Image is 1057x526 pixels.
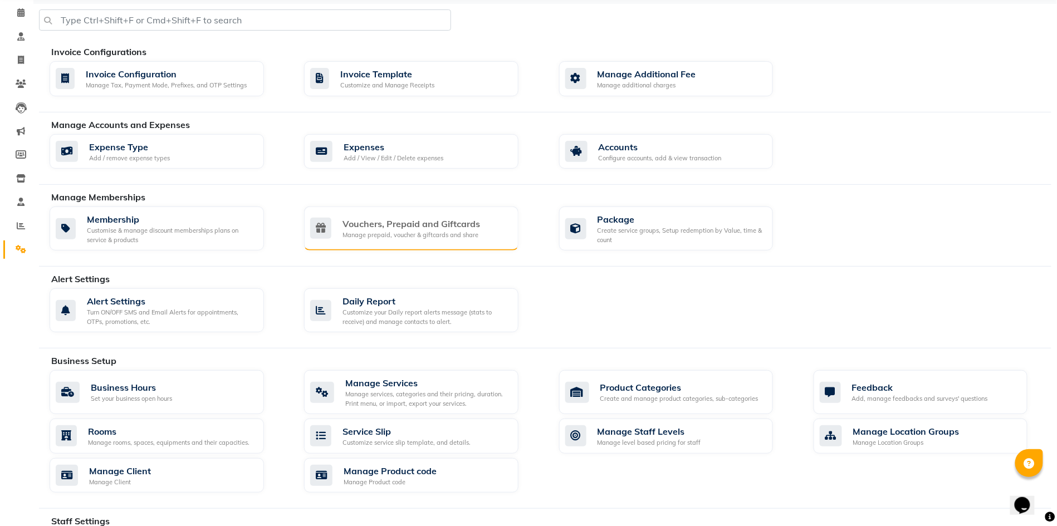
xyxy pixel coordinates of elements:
input: Type Ctrl+Shift+F or Cmd+Shift+F to search [39,9,451,31]
div: Manage Location Groups [853,438,960,448]
a: Service SlipCustomize service slip template, and details. [304,419,542,454]
div: Create service groups, Setup redemption by Value, time & count [598,226,765,244]
div: Vouchers, Prepaid and Giftcards [342,217,480,230]
div: Feedback [852,381,988,394]
a: AccountsConfigure accounts, add & view transaction [559,134,797,169]
div: Manage Staff Levels [598,425,701,438]
div: Manage Product code [344,464,437,478]
div: Configure accounts, add & view transaction [599,154,722,163]
a: Business HoursSet your business open hours [50,370,287,414]
a: Manage Staff LevelsManage level based pricing for staff [559,419,797,454]
a: Product CategoriesCreate and manage product categories, sub-categories [559,370,797,414]
div: Add, manage feedbacks and surveys' questions [852,394,988,404]
div: Membership [87,213,255,226]
div: Set your business open hours [91,394,172,404]
a: FeedbackAdd, manage feedbacks and surveys' questions [814,370,1051,414]
a: Manage Product codeManage Product code [304,458,542,493]
div: Expenses [344,140,443,154]
a: Alert SettingsTurn ON/OFF SMS and Email Alerts for appointments, OTPs, promotions, etc. [50,288,287,332]
a: MembershipCustomise & manage discount memberships plans on service & products [50,207,287,250]
a: PackageCreate service groups, Setup redemption by Value, time & count [559,207,797,250]
div: Customize and Manage Receipts [340,81,434,90]
div: Manage Client [89,478,151,487]
a: Manage Additional FeeManage additional charges [559,61,797,96]
div: Product Categories [600,381,759,394]
a: ExpensesAdd / View / Edit / Delete expenses [304,134,542,169]
div: Invoice Configuration [86,67,247,81]
div: Manage services, categories and their pricing, duration. Print menu, or import, export your servi... [345,390,510,408]
a: Manage ServicesManage services, categories and their pricing, duration. Print menu, or import, ex... [304,370,542,414]
div: Service Slip [342,425,471,438]
div: Manage rooms, spaces, equipments and their capacities. [88,438,249,448]
div: Add / remove expense types [89,154,170,163]
a: Invoice TemplateCustomize and Manage Receipts [304,61,542,96]
a: Invoice ConfigurationManage Tax, Payment Mode, Prefixes, and OTP Settings [50,61,287,96]
div: Expense Type [89,140,170,154]
div: Manage Tax, Payment Mode, Prefixes, and OTP Settings [86,81,247,90]
iframe: chat widget [1010,481,1046,515]
div: Accounts [599,140,722,154]
a: Vouchers, Prepaid and GiftcardsManage prepaid, voucher & giftcards and share [304,207,542,250]
div: Manage Client [89,464,151,478]
div: Manage Location Groups [853,425,960,438]
div: Customize your Daily report alerts message (stats to receive) and manage contacts to alert. [342,308,510,326]
div: Customise & manage discount memberships plans on service & products [87,226,255,244]
div: Invoice Template [340,67,434,81]
a: RoomsManage rooms, spaces, equipments and their capacities. [50,419,287,454]
div: Daily Report [342,294,510,308]
div: Manage Services [345,376,510,390]
div: Alert Settings [87,294,255,308]
div: Turn ON/OFF SMS and Email Alerts for appointments, OTPs, promotions, etc. [87,308,255,326]
div: Manage prepaid, voucher & giftcards and share [342,230,480,240]
div: Customize service slip template, and details. [342,438,471,448]
a: Manage ClientManage Client [50,458,287,493]
div: Manage level based pricing for staff [598,438,701,448]
div: Package [598,213,765,226]
a: Daily ReportCustomize your Daily report alerts message (stats to receive) and manage contacts to ... [304,288,542,332]
div: Manage Product code [344,478,437,487]
div: Manage additional charges [598,81,696,90]
div: Add / View / Edit / Delete expenses [344,154,443,163]
a: Manage Location GroupsManage Location Groups [814,419,1051,454]
div: Rooms [88,425,249,438]
div: Manage Additional Fee [598,67,696,81]
a: Expense TypeAdd / remove expense types [50,134,287,169]
div: Create and manage product categories, sub-categories [600,394,759,404]
div: Business Hours [91,381,172,394]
